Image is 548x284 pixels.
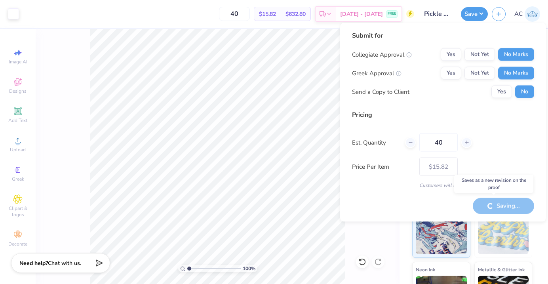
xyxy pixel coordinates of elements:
[498,67,534,80] button: No Marks
[352,31,534,40] div: Submit for
[8,241,27,247] span: Decorate
[243,265,255,272] span: 100 %
[352,110,534,120] div: Pricing
[464,67,495,80] button: Not Yet
[8,117,27,124] span: Add Text
[418,6,457,22] input: Untitled Design
[514,6,540,22] a: AC
[4,205,32,218] span: Clipart & logos
[416,215,467,254] img: Standard
[461,7,488,21] button: Save
[478,265,525,274] span: Metallic & Glitter Ink
[48,259,81,267] span: Chat with us.
[352,50,412,59] div: Collegiate Approval
[9,88,27,94] span: Designs
[340,10,383,18] span: [DATE] - [DATE]
[259,10,276,18] span: $15.82
[478,215,529,254] img: Puff Ink
[514,10,523,19] span: AC
[352,138,399,147] label: Est. Quantity
[352,87,409,96] div: Send a Copy to Client
[10,147,26,153] span: Upload
[419,133,458,152] input: – –
[416,265,435,274] span: Neon Ink
[515,86,534,98] button: No
[12,176,24,182] span: Greek
[19,259,48,267] strong: Need help?
[285,10,306,18] span: $632.80
[352,69,401,78] div: Greek Approval
[441,48,461,61] button: Yes
[525,6,540,22] img: Ashleigh Chapin
[388,11,396,17] span: FREE
[441,67,461,80] button: Yes
[498,48,534,61] button: No Marks
[352,162,413,171] label: Price Per Item
[9,59,27,65] span: Image AI
[219,7,250,21] input: – –
[491,86,512,98] button: Yes
[352,182,534,189] div: Customers will see this price on HQ.
[464,48,495,61] button: Not Yet
[454,175,533,193] div: Saves as a new revision on the proof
